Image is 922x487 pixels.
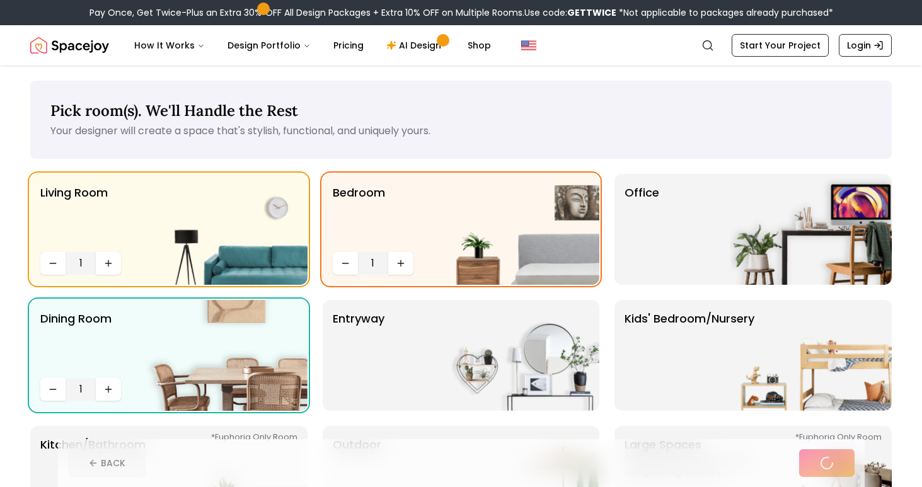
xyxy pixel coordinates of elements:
[217,33,321,58] button: Design Portfolio
[458,33,501,58] a: Shop
[96,378,121,401] button: Increase quantity
[388,252,413,275] button: Increase quantity
[363,256,383,271] span: 1
[96,252,121,275] button: Increase quantity
[146,300,308,411] img: Dining Room
[376,33,455,58] a: AI Design
[333,184,385,247] p: Bedroom
[124,33,215,58] button: How It Works
[732,34,829,57] a: Start Your Project
[625,184,659,275] p: Office
[438,300,599,411] img: entryway
[323,33,374,58] a: Pricing
[50,101,298,120] span: Pick room(s). We'll Handle the Rest
[524,6,616,19] span: Use code:
[40,310,112,373] p: Dining Room
[438,174,599,285] img: Bedroom
[30,33,109,58] a: Spacejoy
[71,256,91,271] span: 1
[124,33,501,58] nav: Main
[616,6,833,19] span: *Not applicable to packages already purchased*
[30,33,109,58] img: Spacejoy Logo
[50,123,872,139] p: Your designer will create a space that's stylish, functional, and uniquely yours.
[839,34,892,57] a: Login
[730,300,892,411] img: Kids' Bedroom/Nursery
[71,382,91,397] span: 1
[30,25,892,66] nav: Global
[40,378,66,401] button: Decrease quantity
[333,252,358,275] button: Decrease quantity
[40,252,66,275] button: Decrease quantity
[625,310,754,401] p: Kids' Bedroom/Nursery
[146,174,308,285] img: Living Room
[333,310,384,401] p: entryway
[89,6,833,19] div: Pay Once, Get Twice-Plus an Extra 30% OFF All Design Packages + Extra 10% OFF on Multiple Rooms.
[730,174,892,285] img: Office
[567,6,616,19] b: GETTWICE
[40,184,108,247] p: Living Room
[521,38,536,53] img: United States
